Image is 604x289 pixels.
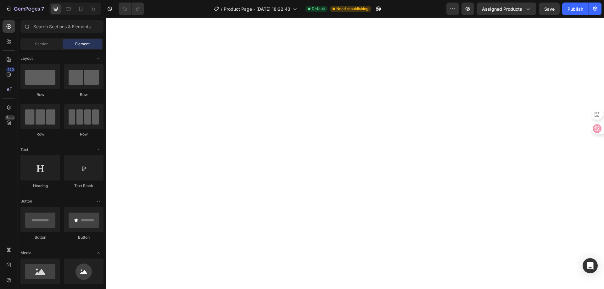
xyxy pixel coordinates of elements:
[544,6,555,12] span: Save
[75,41,90,47] span: Element
[93,145,103,155] span: Toggle open
[312,6,325,12] span: Default
[20,183,60,189] div: Heading
[562,3,589,15] button: Publish
[20,147,28,153] span: Text
[64,183,103,189] div: Text Block
[482,6,522,12] span: Assigned Products
[224,6,290,12] span: Product Page - [DATE] 18:22:43
[20,235,60,240] div: Button
[93,196,103,206] span: Toggle open
[583,258,598,273] div: Open Intercom Messenger
[477,3,536,15] button: Assigned Products
[5,115,15,120] div: Beta
[41,5,44,13] p: 7
[64,131,103,137] div: Row
[3,3,47,15] button: 7
[35,41,48,47] span: Section
[221,6,222,12] span: /
[93,248,103,258] span: Toggle open
[6,67,15,72] div: 450
[20,56,33,61] span: Layout
[20,131,60,137] div: Row
[568,6,583,12] div: Publish
[20,20,103,33] input: Search Sections & Elements
[64,235,103,240] div: Button
[20,198,32,204] span: Button
[119,3,144,15] div: Undo/Redo
[20,92,60,97] div: Row
[336,6,368,12] span: Need republishing
[64,92,103,97] div: Row
[539,3,560,15] button: Save
[106,18,604,289] iframe: Design area
[93,53,103,64] span: Toggle open
[20,250,31,256] span: Media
